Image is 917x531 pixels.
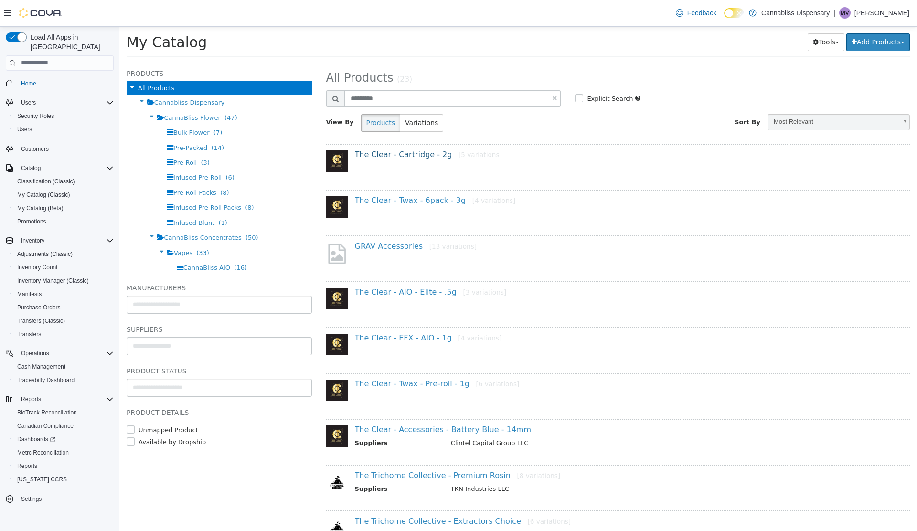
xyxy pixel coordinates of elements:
button: Add Products [727,7,790,24]
span: (47) [105,87,118,95]
span: BioTrack Reconciliation [17,409,77,416]
span: Reports [17,462,37,470]
a: The Clear - Twax - 6pack - 3g[4 variations] [235,169,396,178]
span: Inventory Manager (Classic) [17,277,89,285]
span: Promotions [13,216,114,227]
span: All Products [207,44,274,58]
span: Load All Apps in [GEOGRAPHIC_DATA] [27,32,114,52]
small: [13 variations] [310,216,357,223]
span: (3) [81,132,90,139]
a: Reports [13,460,41,472]
span: Inventory [21,237,44,244]
td: Clintel Capital Group LLC [324,412,769,424]
small: [4 variations] [353,170,396,178]
button: Settings [2,492,117,506]
span: Dashboards [17,435,55,443]
div: Moniece Vigil [839,7,851,19]
span: (1) [99,192,108,200]
button: Reports [10,459,117,473]
a: The Trichome Collective - Extractors Choice[6 variations] [235,490,452,499]
span: Sort By [615,92,641,99]
p: Cannabliss Dispensary [761,7,830,19]
small: [6 variations] [357,353,400,361]
span: (6) [106,147,115,154]
button: Operations [2,347,117,360]
button: Customers [2,142,117,156]
button: Traceabilty Dashboard [10,373,117,387]
span: Canadian Compliance [17,422,74,430]
button: My Catalog (Classic) [10,188,117,202]
a: BioTrack Reconciliation [13,407,81,418]
small: [5 variations] [339,124,383,132]
span: Catalog [17,162,114,174]
a: Transfers (Classic) [13,315,69,327]
a: The Clear - Twax - Pre-roll - 1g[6 variations] [235,352,400,361]
small: [4 variations] [339,308,382,315]
button: Catalog [2,161,117,175]
span: Pre-Roll [54,132,77,139]
button: Reports [17,393,45,405]
td: TKN Industries LLC [324,503,769,515]
span: My Catalog (Beta) [17,204,64,212]
span: Users [17,126,32,133]
img: 150 [207,307,228,329]
span: Operations [21,350,49,357]
small: (23) [277,48,293,57]
span: Pre-Roll Packs [54,162,97,170]
span: Adjustments (Classic) [17,250,73,258]
button: Home [2,76,117,90]
a: Traceabilty Dashboard [13,374,78,386]
span: Metrc Reconciliation [17,449,69,457]
span: Most Relevant [649,88,778,103]
span: CannaBliss AIO [64,237,111,244]
img: 150 [207,399,228,420]
span: Feedback [687,8,716,18]
span: Customers [17,143,114,155]
span: Transfers (Classic) [13,315,114,327]
button: Promotions [10,215,117,228]
span: Infused Pre-Roll Packs [54,177,122,184]
nav: Complex example [6,73,114,531]
a: The Clear - Accessories - Battery Blue - 14mm [235,398,412,407]
span: BioTrack Reconciliation [13,407,114,418]
p: | [833,7,835,19]
span: Cash Management [13,361,114,372]
span: (8) [126,177,134,184]
a: Metrc Reconciliation [13,447,73,458]
h5: Product Status [7,339,192,350]
span: Classification (Classic) [17,178,75,185]
span: Operations [17,348,114,359]
img: 150 [207,353,228,374]
a: The Clear - Cartridge - 2g[5 variations] [235,123,383,132]
th: Suppliers [235,503,324,515]
a: Security Roles [13,110,58,122]
input: Dark Mode [724,8,744,18]
a: The Clear - AIO - Elite - .5g[3 variations] [235,261,387,270]
a: GRAV Accessories[13 variations] [235,215,358,224]
small: [8 variations] [397,445,441,453]
button: Classification (Classic) [10,175,117,188]
button: Adjustments (Classic) [10,247,117,261]
button: Tools [688,7,725,24]
span: Dashboards [13,434,114,445]
span: Reports [13,460,114,472]
a: Customers [17,143,53,155]
button: Operations [17,348,53,359]
h5: Products [7,41,192,53]
img: Cova [19,8,62,18]
button: Inventory Count [10,261,117,274]
span: Users [21,99,36,106]
img: 150 [207,124,228,145]
span: (14) [92,117,105,125]
span: Metrc Reconciliation [13,447,114,458]
a: Dashboards [13,434,59,445]
button: Users [17,97,40,108]
span: Reports [21,395,41,403]
span: Cannabliss Dispensary [35,72,105,79]
a: Most Relevant [648,87,790,104]
a: The Trichome Collective - Premium Rosin[8 variations] [235,444,441,453]
span: Inventory Count [17,264,58,271]
h5: Suppliers [7,297,192,308]
button: Products [242,87,281,105]
img: 150 [207,445,228,466]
